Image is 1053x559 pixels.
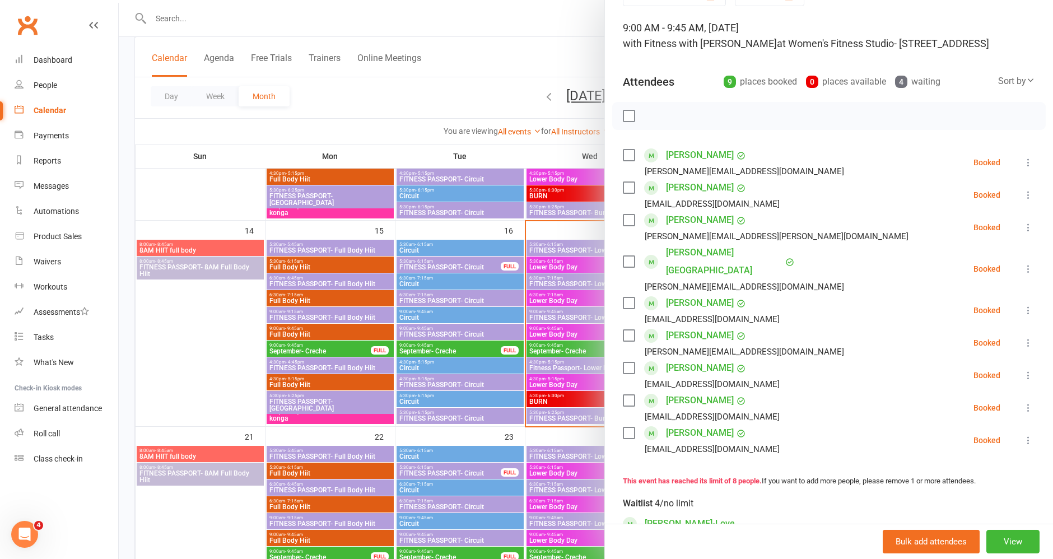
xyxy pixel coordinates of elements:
button: Bulk add attendees [883,530,980,553]
div: [PERSON_NAME][EMAIL_ADDRESS][DOMAIN_NAME] [645,279,844,294]
a: Payments [15,123,118,148]
div: General attendance [34,404,102,413]
a: Dashboard [15,48,118,73]
a: [PERSON_NAME] [666,146,734,164]
div: Booked [973,191,1000,199]
div: Tasks [34,333,54,342]
div: [EMAIL_ADDRESS][DOMAIN_NAME] [645,409,780,424]
div: places booked [724,74,797,90]
a: [PERSON_NAME] [666,359,734,377]
div: [EMAIL_ADDRESS][DOMAIN_NAME] [645,197,780,211]
a: Reports [15,148,118,174]
a: Product Sales [15,224,118,249]
div: Automations [34,207,79,216]
a: Clubworx [13,11,41,39]
div: Class check-in [34,454,83,463]
span: with Fitness with [PERSON_NAME] [623,38,777,49]
a: What's New [15,350,118,375]
div: waiting [895,74,940,90]
div: Waitlist [623,496,693,511]
div: Booked [973,265,1000,273]
div: Reports [34,156,61,165]
div: 4/no limit [655,496,693,511]
a: Class kiosk mode [15,446,118,472]
a: People [15,73,118,98]
div: Dashboard [34,55,72,64]
div: Messages [34,181,69,190]
a: Messages [15,174,118,199]
div: Payments [34,131,69,140]
div: Workouts [34,282,67,291]
a: [PERSON_NAME] [666,211,734,229]
div: 4 [895,76,907,88]
div: Sort by [998,74,1035,88]
a: Calendar [15,98,118,123]
div: [EMAIL_ADDRESS][DOMAIN_NAME] [645,312,780,327]
div: Roll call [34,429,60,438]
a: [PERSON_NAME] [666,327,734,344]
div: Booked [973,404,1000,412]
div: [PERSON_NAME][EMAIL_ADDRESS][PERSON_NAME][DOMAIN_NAME] [645,229,908,244]
a: [PERSON_NAME] [666,294,734,312]
a: Roll call [15,421,118,446]
a: Automations [15,199,118,224]
div: [EMAIL_ADDRESS][DOMAIN_NAME] [645,442,780,456]
span: 4 [34,521,43,530]
div: What's New [34,358,74,367]
div: Waivers [34,257,61,266]
a: [PERSON_NAME] [666,424,734,442]
div: [PERSON_NAME][EMAIL_ADDRESS][DOMAIN_NAME] [645,344,844,359]
a: Workouts [15,274,118,300]
div: [PERSON_NAME][EMAIL_ADDRESS][DOMAIN_NAME] [645,164,844,179]
a: [PERSON_NAME][GEOGRAPHIC_DATA] [666,244,782,279]
strong: This event has reached its limit of 8 people. [623,477,762,485]
a: [PERSON_NAME] [666,392,734,409]
div: Attendees [623,74,674,90]
iframe: Intercom live chat [11,521,38,548]
div: If you want to add more people, please remove 1 or more attendees. [623,476,1035,487]
a: General attendance kiosk mode [15,396,118,421]
a: Tasks [15,325,118,350]
div: People [34,81,57,90]
div: Product Sales [34,232,82,241]
span: at Women's Fitness Studio- [STREET_ADDRESS] [777,38,989,49]
a: [PERSON_NAME]-Love [645,515,735,533]
div: [EMAIL_ADDRESS][DOMAIN_NAME] [645,377,780,392]
div: Assessments [34,308,89,316]
div: places available [806,74,886,90]
div: Booked [973,159,1000,166]
div: Calendar [34,106,66,115]
a: [PERSON_NAME] [666,179,734,197]
div: Booked [973,371,1000,379]
div: 9 [724,76,736,88]
div: Booked [973,306,1000,314]
div: 0 [806,76,818,88]
button: View [986,530,1040,553]
div: Booked [973,339,1000,347]
div: 9:00 AM - 9:45 AM, [DATE] [623,20,1035,52]
a: Assessments [15,300,118,325]
a: Waivers [15,249,118,274]
div: Booked [973,436,1000,444]
div: Booked [973,223,1000,231]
